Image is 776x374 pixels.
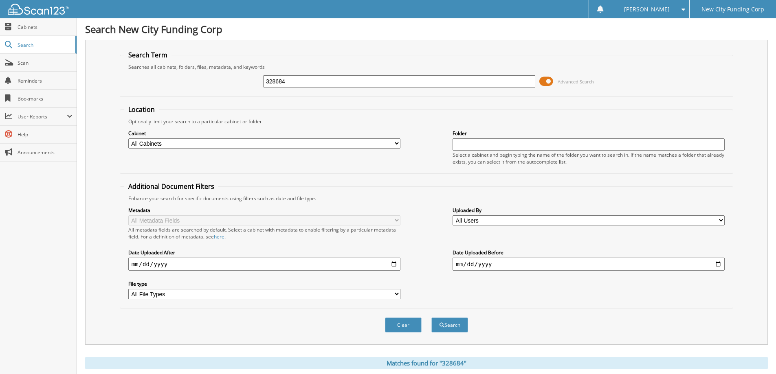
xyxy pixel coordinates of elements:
[124,63,729,70] div: Searches all cabinets, folders, files, metadata, and keywords
[124,118,729,125] div: Optionally limit your search to a particular cabinet or folder
[128,130,400,137] label: Cabinet
[558,79,594,85] span: Advanced Search
[85,22,768,36] h1: Search New City Funding Corp
[18,59,73,66] span: Scan
[128,280,400,287] label: File type
[128,249,400,256] label: Date Uploaded After
[124,195,729,202] div: Enhance your search for specific documents using filters such as date and file type.
[124,50,171,59] legend: Search Term
[431,317,468,332] button: Search
[453,151,725,165] div: Select a cabinet and begin typing the name of the folder you want to search in. If the name match...
[18,42,71,48] span: Search
[18,77,73,84] span: Reminders
[18,24,73,31] span: Cabinets
[701,7,764,12] span: New City Funding Corp
[128,258,400,271] input: start
[453,207,725,214] label: Uploaded By
[18,131,73,138] span: Help
[18,149,73,156] span: Announcements
[453,130,725,137] label: Folder
[85,357,768,369] div: Matches found for "328684"
[124,182,218,191] legend: Additional Document Filters
[128,207,400,214] label: Metadata
[624,7,670,12] span: [PERSON_NAME]
[385,317,422,332] button: Clear
[124,105,159,114] legend: Location
[214,233,224,240] a: here
[128,226,400,240] div: All metadata fields are searched by default. Select a cabinet with metadata to enable filtering b...
[8,4,69,15] img: scan123-logo-white.svg
[453,249,725,256] label: Date Uploaded Before
[18,113,67,120] span: User Reports
[453,258,725,271] input: end
[18,95,73,102] span: Bookmarks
